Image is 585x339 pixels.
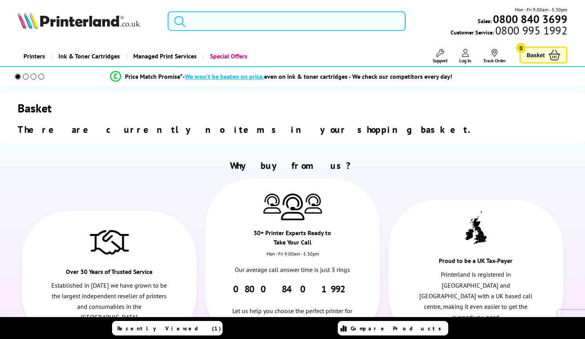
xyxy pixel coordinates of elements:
a: Special Offers [203,46,253,66]
a: Ink & Toner Cartridges [51,46,126,66]
span: Recently Viewed (1) [117,325,221,332]
b: 0800 840 3699 [493,12,567,26]
span: Ink & Toner Cartridges [58,46,120,66]
a: Compare Products [338,321,448,335]
span: Compare Products [351,325,446,332]
div: 30+ Printer Experts Ready to Take Your Call [249,228,337,251]
a: 0800 840 1992 [233,283,352,295]
span: Log In [459,58,471,63]
div: Proud to be a UK Tax-Payer [432,256,520,269]
p: Our average call answer time is just 3 rings [231,265,354,275]
span: Basket [527,50,545,60]
a: Log In [459,49,471,63]
li: modal_Promise [4,70,558,83]
span: Support [433,58,447,63]
img: Trusted Service [90,226,129,257]
a: Printerland Logo [18,12,158,31]
span: Customer Service: [451,27,567,36]
a: Support [433,49,447,63]
div: Mon - Fri 9:00am - 5.30pm [205,251,380,265]
span: Price Match Promise* [125,73,183,80]
h2: Why buy from us? [18,160,567,172]
a: Basket 0 [520,47,567,63]
span: 0800 995 1992 [494,27,567,34]
span: We won’t be beaten on price, [185,73,264,80]
img: Printer Experts [281,194,304,221]
span: There are currently no items in your shopping basket. [18,123,479,136]
span: 0 [516,43,526,53]
a: Recently Viewed (1) [112,321,223,335]
img: Printerland Logo [18,12,140,29]
a: Printers [18,46,51,66]
p: Established in [DATE] we have grown to be the largest independent reseller of printers and consum... [48,280,170,323]
img: Printer Experts [263,194,281,214]
a: Track Order [483,49,506,63]
div: - even on ink & toner cartridges - We check our competitors every day! [183,73,452,80]
div: Let us help you choose the perfect printer for you home or business [231,295,354,323]
div: Over 30 Years of Trusted Service [65,267,153,280]
p: Printerland is registered in [GEOGRAPHIC_DATA] and [GEOGRAPHIC_DATA] with a UK based call centre,... [415,269,537,323]
h1: Basket [18,100,567,116]
span: Sales: [478,17,492,25]
a: Managed Print Services [126,46,203,66]
img: UK tax payer [465,210,487,247]
span: Mon - Fri 9:00am - 5:30pm [515,6,567,13]
a: 0800 840 3699 [492,15,567,23]
img: Printer Experts [304,194,322,214]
